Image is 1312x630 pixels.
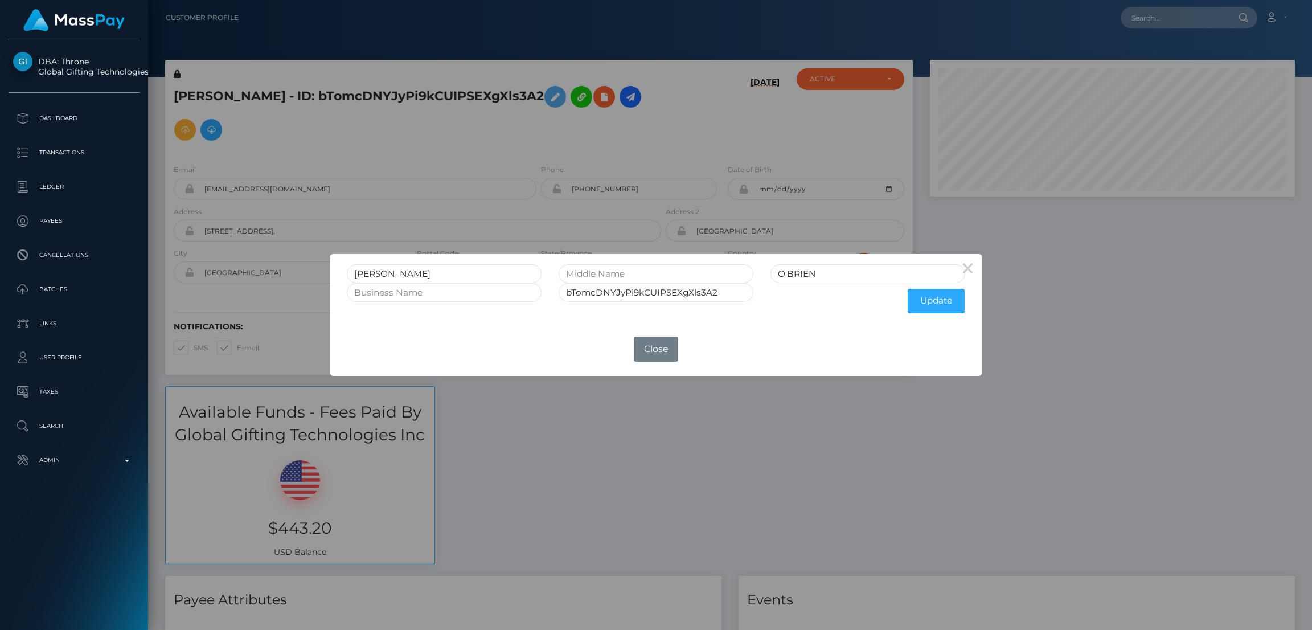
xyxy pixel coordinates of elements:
[634,337,678,362] button: Close
[13,281,135,298] p: Batches
[13,418,135,435] p: Search
[13,212,135,230] p: Payees
[770,264,965,283] input: Last Name
[347,283,542,302] input: Business Name
[13,144,135,161] p: Transactions
[559,264,753,283] input: Middle Name
[13,383,135,400] p: Taxes
[13,52,32,71] img: Global Gifting Technologies Inc
[13,247,135,264] p: Cancellations
[9,56,140,77] span: DBA: Throne Global Gifting Technologies Inc
[23,9,125,31] img: MassPay Logo
[347,264,542,283] input: First Name
[13,452,135,469] p: Admin
[908,289,965,313] button: Update
[559,283,753,302] input: Internal User Id
[13,110,135,127] p: Dashboard
[954,254,982,281] button: Close this dialog
[13,315,135,332] p: Links
[13,349,135,366] p: User Profile
[13,178,135,195] p: Ledger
